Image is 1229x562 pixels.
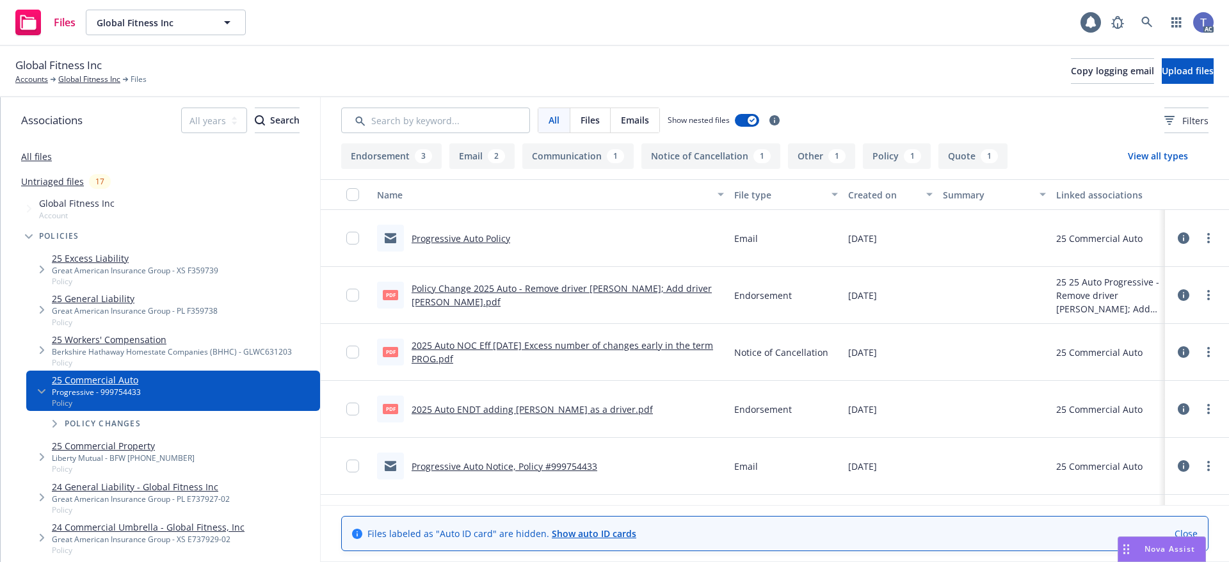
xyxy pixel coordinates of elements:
div: 25 Commercial Auto [1056,232,1143,245]
div: Liberty Mutual - BFW [PHONE_NUMBER] [52,453,195,463]
a: 2025 Auto NOC Eff [DATE] Excess number of changes early in the term PROG.pdf [412,339,713,365]
a: 25 Workers' Compensation [52,333,292,346]
button: Communication [522,143,634,169]
input: Toggle Row Selected [346,289,359,301]
span: Filters [1164,114,1209,127]
button: File type [729,179,843,210]
span: Associations [21,112,83,129]
span: pdf [383,290,398,300]
span: Policy [52,276,218,287]
span: Emails [621,113,649,127]
span: Policy [52,463,195,474]
div: 1 [904,149,921,163]
input: Select all [346,188,359,201]
div: Name [377,188,710,202]
span: Policy changes [65,420,141,428]
span: All [549,113,559,127]
div: 1 [753,149,771,163]
input: Toggle Row Selected [346,232,359,245]
a: Progressive Auto Policy [412,232,510,245]
div: 2 [488,149,505,163]
a: Switch app [1164,10,1189,35]
div: 1 [828,149,846,163]
button: Nova Assist [1118,536,1206,562]
span: [DATE] [848,346,877,359]
div: Progressive - 999754433 [52,387,141,397]
button: Other [788,143,855,169]
button: Upload files [1162,58,1214,84]
div: Search [255,108,300,132]
span: Show nested files [668,115,730,125]
a: 24 Commercial Umbrella - Global Fitness, Inc [52,520,245,534]
span: Upload files [1162,65,1214,77]
img: photo [1193,12,1214,33]
a: All files [21,150,52,163]
input: Toggle Row Selected [346,403,359,415]
span: Files [54,17,76,28]
div: File type [734,188,824,202]
a: Global Fitness Inc [58,74,120,85]
span: Global Fitness Inc [15,57,102,74]
a: 2025 Auto ENDT adding [PERSON_NAME] as a driver.pdf [412,403,653,415]
span: [DATE] [848,403,877,416]
a: Progressive Auto Notice, Policy #999754433 [412,460,597,472]
div: Berkshire Hathaway Homestate Companies (BHHC) - GLWC631203 [52,346,292,357]
div: 1 [607,149,624,163]
a: 25 Commercial Auto [52,373,141,387]
span: Policy [52,397,141,408]
a: more [1201,458,1216,474]
div: 25 25 Auto Progressive - Remove driver [PERSON_NAME]; Add driver [PERSON_NAME] [1056,275,1160,316]
input: Search by keyword... [341,108,530,133]
a: Search [1134,10,1160,35]
span: Nova Assist [1145,543,1195,554]
a: 25 Excess Liability [52,252,218,265]
button: Email [449,143,515,169]
button: Policy [863,143,931,169]
span: Account [39,210,115,221]
div: 3 [415,149,432,163]
span: [DATE] [848,460,877,473]
div: Drag to move [1118,537,1134,561]
span: Policy [52,504,230,515]
div: 25 Commercial Auto [1056,403,1143,416]
button: View all types [1107,143,1209,169]
a: Show auto ID cards [552,527,636,540]
button: Notice of Cancellation [641,143,780,169]
a: Accounts [15,74,48,85]
a: more [1201,344,1216,360]
a: more [1201,287,1216,303]
button: Endorsement [341,143,442,169]
button: Copy logging email [1071,58,1154,84]
span: pdf [383,347,398,357]
div: 25 Commercial Auto [1056,460,1143,473]
div: Summary [943,188,1032,202]
div: Great American Insurance Group - PL F359738 [52,305,218,316]
a: 25 General Liability [52,292,218,305]
div: Linked associations [1056,188,1160,202]
span: [DATE] [848,289,877,302]
input: Toggle Row Selected [346,460,359,472]
a: Untriaged files [21,175,84,188]
button: Quote [938,143,1008,169]
div: 17 [89,174,111,189]
div: Great American Insurance Group - XS F359739 [52,265,218,276]
span: [DATE] [848,232,877,245]
a: more [1201,401,1216,417]
button: Created on [843,179,938,210]
div: 25 Commercial Auto [1056,346,1143,359]
span: Email [734,232,758,245]
span: Email [734,460,758,473]
button: Name [372,179,729,210]
input: Toggle Row Selected [346,346,359,358]
span: Global Fitness Inc [97,16,207,29]
div: Great American Insurance Group - XS E737929-02 [52,534,245,545]
span: Endorsement [734,289,792,302]
span: Policy [52,357,292,368]
a: 24 General Liability - Global Fitness Inc [52,480,230,494]
button: SearchSearch [255,108,300,133]
span: Policies [39,232,79,240]
button: Linked associations [1051,179,1165,210]
span: Files [131,74,147,85]
div: 1 [981,149,998,163]
a: Files [10,4,81,40]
